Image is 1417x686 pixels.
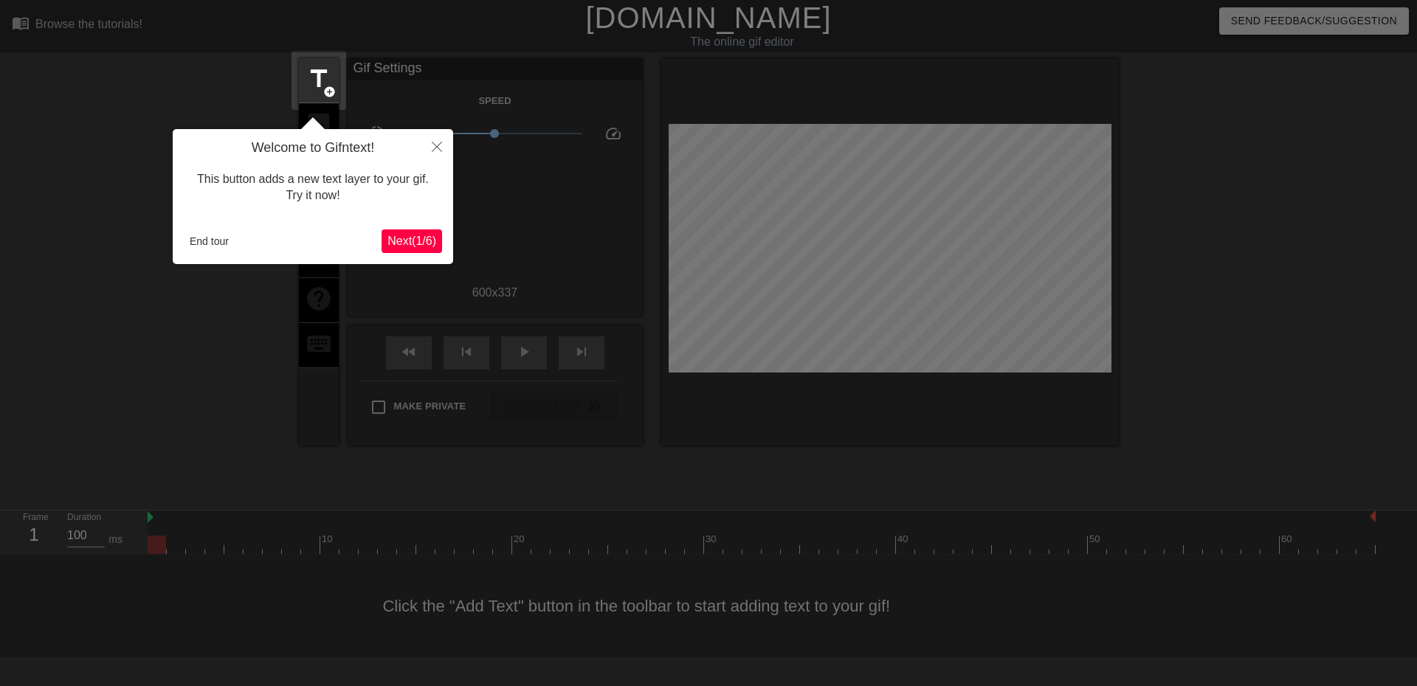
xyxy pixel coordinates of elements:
[184,230,235,252] button: End tour
[382,229,442,253] button: Next
[184,156,442,219] div: This button adds a new text layer to your gif. Try it now!
[387,235,436,247] span: Next ( 1 / 6 )
[421,129,453,163] button: Close
[184,140,442,156] h4: Welcome to Gifntext!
